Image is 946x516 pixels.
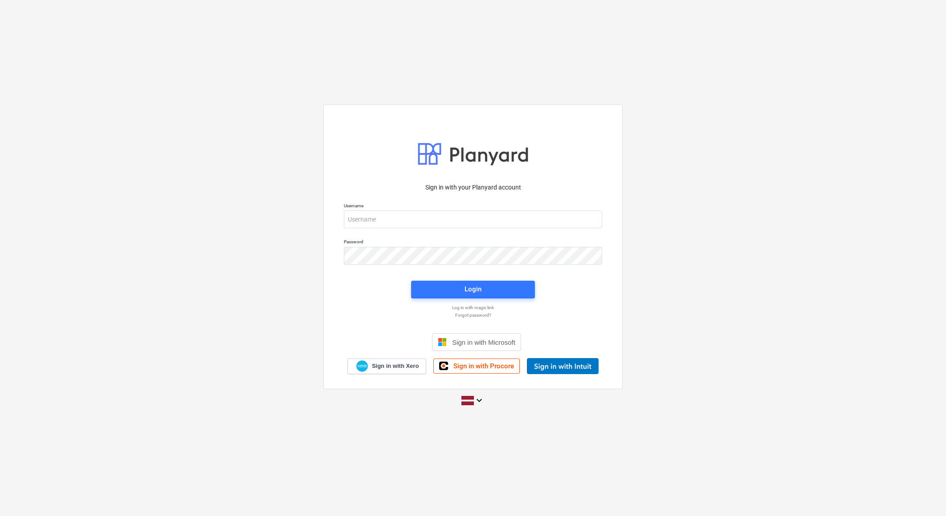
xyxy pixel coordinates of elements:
[411,281,535,298] button: Login
[372,362,419,370] span: Sign in with Xero
[344,210,602,228] input: Username
[347,359,427,374] a: Sign in with Xero
[474,395,485,406] i: keyboard_arrow_down
[339,305,607,310] a: Log in with magic link
[438,338,447,347] img: Microsoft logo
[339,312,607,318] a: Forgot password?
[344,239,602,246] p: Password
[453,362,514,370] span: Sign in with Procore
[356,360,368,372] img: Xero logo
[465,283,481,295] div: Login
[452,339,515,346] span: Sign in with Microsoft
[344,183,602,192] p: Sign in with your Planyard account
[344,203,602,210] p: Username
[433,359,520,374] a: Sign in with Procore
